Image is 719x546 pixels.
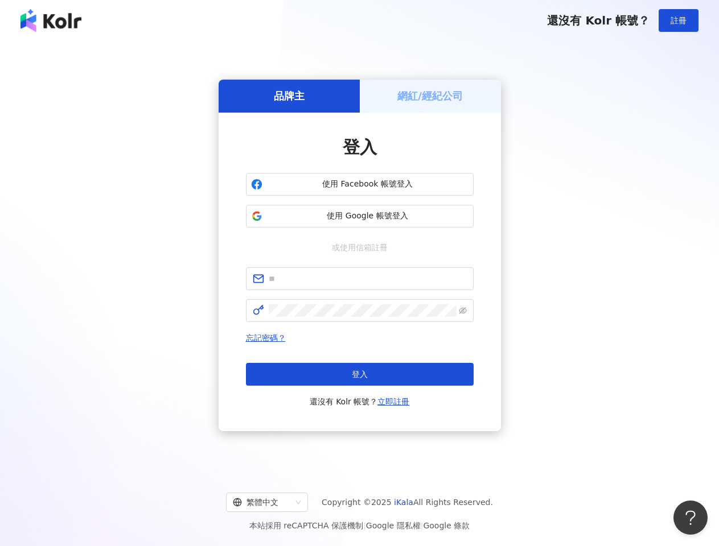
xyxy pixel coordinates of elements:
[267,210,469,222] span: 使用 Google 帳號登入
[547,14,650,27] span: 還沒有 Kolr 帳號？
[459,307,467,315] span: eye-invisible
[397,89,463,103] h5: 網紅/經紀公司
[267,179,469,190] span: 使用 Facebook 帳號登入
[363,521,366,530] span: |
[421,521,424,530] span: |
[233,493,291,511] div: 繁體中文
[246,363,474,386] button: 登入
[671,16,687,25] span: 註冊
[249,519,470,532] span: 本站採用 reCAPTCHA 保護機制
[352,370,368,379] span: 登入
[246,205,474,227] button: 使用 Google 帳號登入
[423,521,470,530] a: Google 條款
[322,495,493,509] span: Copyright © 2025 All Rights Reserved.
[343,137,377,157] span: 登入
[310,395,410,408] span: 還沒有 Kolr 帳號？
[366,521,421,530] a: Google 隱私權
[659,9,699,32] button: 註冊
[246,173,474,196] button: 使用 Facebook 帳號登入
[377,397,409,406] a: 立即註冊
[394,498,413,507] a: iKala
[20,9,81,32] img: logo
[246,333,286,342] a: 忘記密碼？
[274,89,305,103] h5: 品牌主
[673,500,708,535] iframe: Help Scout Beacon - Open
[324,241,396,254] span: 或使用信箱註冊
